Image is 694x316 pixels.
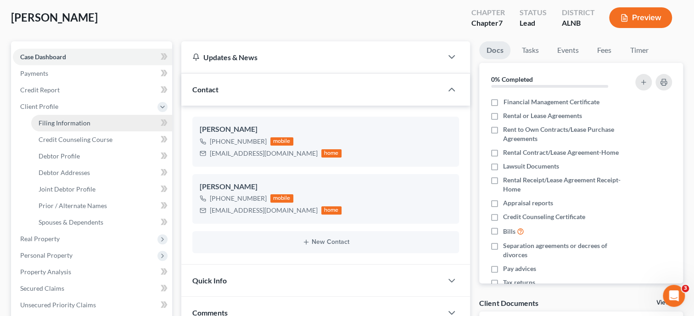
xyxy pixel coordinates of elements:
[39,135,112,143] span: Credit Counseling Course
[13,49,172,65] a: Case Dashboard
[20,102,58,110] span: Client Profile
[471,7,505,18] div: Chapter
[192,85,218,94] span: Contact
[200,124,452,135] div: [PERSON_NAME]
[31,214,172,231] a: Spouses & Dependents
[503,278,535,287] span: Tax returns
[13,65,172,82] a: Payments
[561,18,594,28] div: ALNB
[471,18,505,28] div: Chapter
[503,111,582,120] span: Rental or Lease Agreements
[503,148,619,157] span: Rental Contract/Lease Agreement-Home
[210,149,318,158] div: [EMAIL_ADDRESS][DOMAIN_NAME]
[13,280,172,297] a: Secured Claims
[20,268,71,276] span: Property Analysis
[321,206,341,214] div: home
[192,52,431,62] div: Updates & News
[13,297,172,313] a: Unsecured Priority Claims
[11,11,98,24] span: [PERSON_NAME]
[20,69,48,77] span: Payments
[520,18,547,28] div: Lead
[663,285,685,307] iframe: Intercom live chat
[39,218,103,226] span: Spouses & Dependents
[561,7,594,18] div: District
[13,264,172,280] a: Property Analysis
[503,175,624,194] span: Rental Receipt/Lease Agreement Receipt-Home
[549,41,586,59] a: Events
[520,7,547,18] div: Status
[622,41,655,59] a: Timer
[210,137,267,146] div: [PHONE_NUMBER]
[200,238,452,246] button: New Contact
[210,206,318,215] div: [EMAIL_ADDRESS][DOMAIN_NAME]
[39,185,95,193] span: Joint Debtor Profile
[192,276,227,285] span: Quick Info
[656,299,679,306] a: View All
[682,285,689,292] span: 3
[20,235,60,243] span: Real Property
[503,198,553,208] span: Appraisal reports
[479,41,510,59] a: Docs
[20,53,66,61] span: Case Dashboard
[503,241,624,260] span: Separation agreements or decrees of divorces
[210,194,267,203] div: [PHONE_NUMBER]
[503,97,599,107] span: Financial Management Certificate
[609,7,672,28] button: Preview
[39,152,80,160] span: Debtor Profile
[20,86,60,94] span: Credit Report
[31,181,172,197] a: Joint Debtor Profile
[20,301,96,309] span: Unsecured Priority Claims
[321,149,341,158] div: home
[20,284,64,292] span: Secured Claims
[31,197,172,214] a: Prior / Alternate Names
[514,41,546,59] a: Tasks
[589,41,619,59] a: Fees
[503,212,585,221] span: Credit Counseling Certificate
[498,18,503,27] span: 7
[39,169,90,176] span: Debtor Addresses
[31,164,172,181] a: Debtor Addresses
[31,115,172,131] a: Filing Information
[13,82,172,98] a: Credit Report
[31,148,172,164] a: Debtor Profile
[503,125,624,143] span: Rent to Own Contracts/Lease Purchase Agreements
[20,251,73,259] span: Personal Property
[503,227,515,236] span: Bills
[39,119,90,127] span: Filing Information
[491,75,532,83] strong: 0% Completed
[31,131,172,148] a: Credit Counseling Course
[200,181,452,192] div: [PERSON_NAME]
[503,264,536,273] span: Pay advices
[479,298,538,308] div: Client Documents
[270,137,293,146] div: mobile
[503,162,559,171] span: Lawsuit Documents
[39,202,107,209] span: Prior / Alternate Names
[270,194,293,203] div: mobile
